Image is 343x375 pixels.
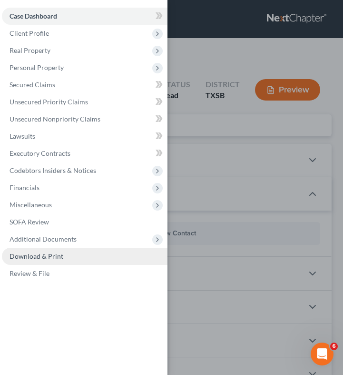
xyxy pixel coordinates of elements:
[10,12,57,20] span: Case Dashboard
[2,93,167,111] a: Unsecured Priority Claims
[10,115,100,123] span: Unsecured Nonpriority Claims
[10,201,52,209] span: Miscellaneous
[10,183,39,192] span: Financials
[2,248,167,265] a: Download & Print
[2,213,167,231] a: SOFA Review
[2,265,167,282] a: Review & File
[10,29,49,37] span: Client Profile
[2,145,167,162] a: Executory Contracts
[311,343,333,365] iframe: Intercom live chat
[2,76,167,93] a: Secured Claims
[10,166,96,174] span: Codebtors Insiders & Notices
[10,81,55,89] span: Secured Claims
[10,218,49,226] span: SOFA Review
[10,235,77,243] span: Additional Documents
[2,128,167,145] a: Lawsuits
[10,63,64,71] span: Personal Property
[10,149,70,157] span: Executory Contracts
[10,98,88,106] span: Unsecured Priority Claims
[330,343,338,350] span: 6
[2,8,167,25] a: Case Dashboard
[10,46,50,54] span: Real Property
[10,269,49,277] span: Review & File
[10,252,63,260] span: Download & Print
[10,132,35,140] span: Lawsuits
[2,111,167,128] a: Unsecured Nonpriority Claims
